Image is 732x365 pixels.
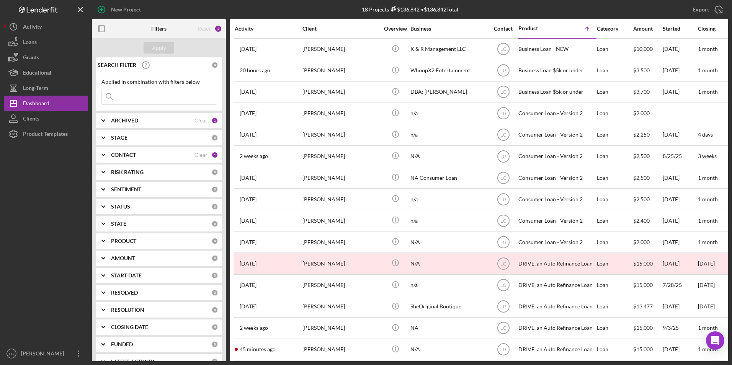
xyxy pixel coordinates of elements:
[597,275,632,295] div: Loan
[518,275,595,295] div: DRIVE, an Auto Refinance Loan
[489,26,518,32] div: Contact
[198,26,211,32] div: Reset
[302,103,379,124] div: [PERSON_NAME]
[518,297,595,317] div: DRIVE, an Auto Refinance Loan
[19,346,69,363] div: [PERSON_NAME]
[302,275,379,295] div: [PERSON_NAME]
[698,260,715,267] time: [DATE]
[597,82,632,102] div: Loan
[597,297,632,317] div: Loan
[211,169,218,176] div: 0
[500,197,506,202] text: LG
[211,306,218,313] div: 0
[633,346,653,352] span: $15,000
[410,253,487,274] div: N/A
[698,303,715,310] time: [DATE]
[633,217,650,224] span: $2,400
[240,110,257,116] time: 2025-09-15 15:07
[240,132,257,138] time: 2025-08-27 17:14
[410,318,487,338] div: NA
[302,60,379,81] div: [PERSON_NAME]
[211,62,218,68] div: 0
[633,239,650,245] span: $2,000
[240,261,257,267] time: 2024-10-30 19:39
[597,60,632,81] div: Loan
[4,111,88,126] button: Clients
[663,318,697,338] div: 9/3/25
[302,339,379,360] div: [PERSON_NAME]
[698,282,715,288] time: [DATE]
[4,80,88,96] button: Long-Term
[518,103,595,124] div: Consumer Loan - Version 2
[500,326,506,331] text: LG
[211,134,218,141] div: 0
[302,168,379,188] div: [PERSON_NAME]
[23,80,48,98] div: Long-Term
[663,275,697,295] div: 7/28/25
[410,26,487,32] div: Business
[663,26,697,32] div: Started
[410,339,487,360] div: N/A
[211,220,218,227] div: 0
[410,210,487,231] div: n/a
[663,146,697,166] div: 8/25/25
[633,46,653,52] span: $10,000
[111,2,141,17] div: New Project
[500,304,506,310] text: LG
[633,67,650,73] span: $3,500
[111,169,144,175] b: RISK RATING
[235,26,302,32] div: Activity
[214,25,222,33] div: 2
[410,146,487,166] div: N/A
[302,26,379,32] div: Client
[633,282,653,288] span: $15,000
[111,307,144,313] b: RESOLUTION
[240,218,257,224] time: 2025-09-10 22:48
[698,131,713,138] time: 4 days
[597,125,632,145] div: Loan
[663,232,697,252] div: [DATE]
[500,90,506,95] text: LG
[111,152,136,158] b: CONTACT
[211,152,218,158] div: 1
[663,60,697,81] div: [DATE]
[211,186,218,193] div: 0
[698,46,718,52] time: 1 month
[4,50,88,65] button: Grants
[211,289,218,296] div: 0
[389,6,420,13] div: $136,842
[500,347,506,352] text: LG
[111,290,138,296] b: RESOLVED
[302,125,379,145] div: [PERSON_NAME]
[597,232,632,252] div: Loan
[698,239,718,245] time: 1 month
[152,42,166,54] div: Apply
[698,324,718,331] time: 1 month
[92,2,149,17] button: New Project
[211,272,218,279] div: 0
[663,253,697,274] div: [DATE]
[706,331,724,350] div: Open Intercom Messenger
[518,146,595,166] div: Consumer Loan - Version 2
[663,189,697,209] div: [DATE]
[111,341,133,347] b: FUNDED
[4,34,88,50] button: Loans
[4,126,88,142] button: Product Templates
[698,217,718,224] time: 1 month
[240,153,268,159] time: 2025-09-06 23:26
[693,2,709,17] div: Export
[698,196,718,202] time: 1 month
[302,82,379,102] div: [PERSON_NAME]
[211,358,218,365] div: 0
[698,88,718,95] time: 1 month
[111,135,127,141] b: STAGE
[302,39,379,59] div: [PERSON_NAME]
[698,346,718,352] time: 1 month
[410,82,487,102] div: DBA: [PERSON_NAME]
[111,358,154,365] b: LATEST ACTIVITY
[410,39,487,59] div: K & R Management LLC
[410,189,487,209] div: n/a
